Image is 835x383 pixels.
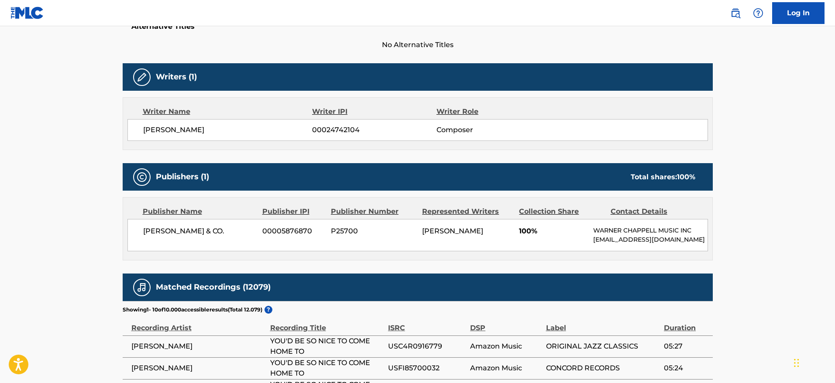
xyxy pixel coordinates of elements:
div: Represented Writers [422,206,512,217]
span: CONCORD RECORDS [546,363,660,373]
span: [PERSON_NAME] [131,341,266,352]
h5: Writers (1) [156,72,197,82]
span: Amazon Music [470,363,541,373]
span: USFI85700032 [388,363,466,373]
div: Writer IPI [312,106,436,117]
span: 100 % [677,173,695,181]
img: Publishers [137,172,147,182]
iframe: Chat Widget [791,341,835,383]
img: Writers [137,72,147,82]
span: [PERSON_NAME] [143,125,313,135]
div: DSP [470,314,541,333]
div: Collection Share [519,206,604,217]
div: Widget chat [791,341,835,383]
div: ISRC [388,314,466,333]
div: Total shares: [631,172,695,182]
div: Recording Title [270,314,384,333]
span: P25700 [331,226,416,236]
div: Publisher Number [331,206,416,217]
a: Public Search [727,4,744,22]
span: ORIGINAL JAZZ CLASSICS [546,341,660,352]
span: No Alternative Titles [123,40,713,50]
div: Label [546,314,660,333]
span: 05:24 [664,363,708,373]
h5: Publishers (1) [156,172,209,182]
span: [PERSON_NAME] [131,363,266,373]
div: Contact Details [611,206,695,217]
div: Writer Role [436,106,550,117]
span: 05:27 [664,341,708,352]
span: [PERSON_NAME] [422,227,483,235]
p: Showing 1 - 10 of 10.000 accessible results (Total 12.079 ) [123,306,262,314]
img: Matched Recordings [137,282,147,293]
img: help [753,8,763,18]
div: Recording Artist [131,314,266,333]
span: 00005876870 [262,226,324,236]
div: Help [749,4,767,22]
div: Duration [664,314,708,333]
div: Publisher IPI [262,206,324,217]
span: 00024742104 [312,125,436,135]
a: Log In [772,2,825,24]
span: ? [265,306,272,314]
div: Trascina [794,350,799,376]
div: Publisher Name [143,206,256,217]
span: Amazon Music [470,341,541,352]
p: [EMAIL_ADDRESS][DOMAIN_NAME] [593,235,707,244]
img: search [730,8,741,18]
span: YOU'D BE SO NICE TO COME HOME TO [270,358,384,379]
div: Writer Name [143,106,313,117]
span: 100% [519,226,587,236]
span: [PERSON_NAME] & CO. [143,226,256,236]
span: USC4R0916779 [388,341,466,352]
h5: Alternative Titles [131,22,704,31]
p: WARNER CHAPPELL MUSIC INC [593,226,707,235]
img: MLC Logo [10,7,44,19]
span: Composer [436,125,550,135]
span: YOU'D BE SO NICE TO COME HOME TO [270,336,384,357]
h5: Matched Recordings (12079) [156,282,271,292]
